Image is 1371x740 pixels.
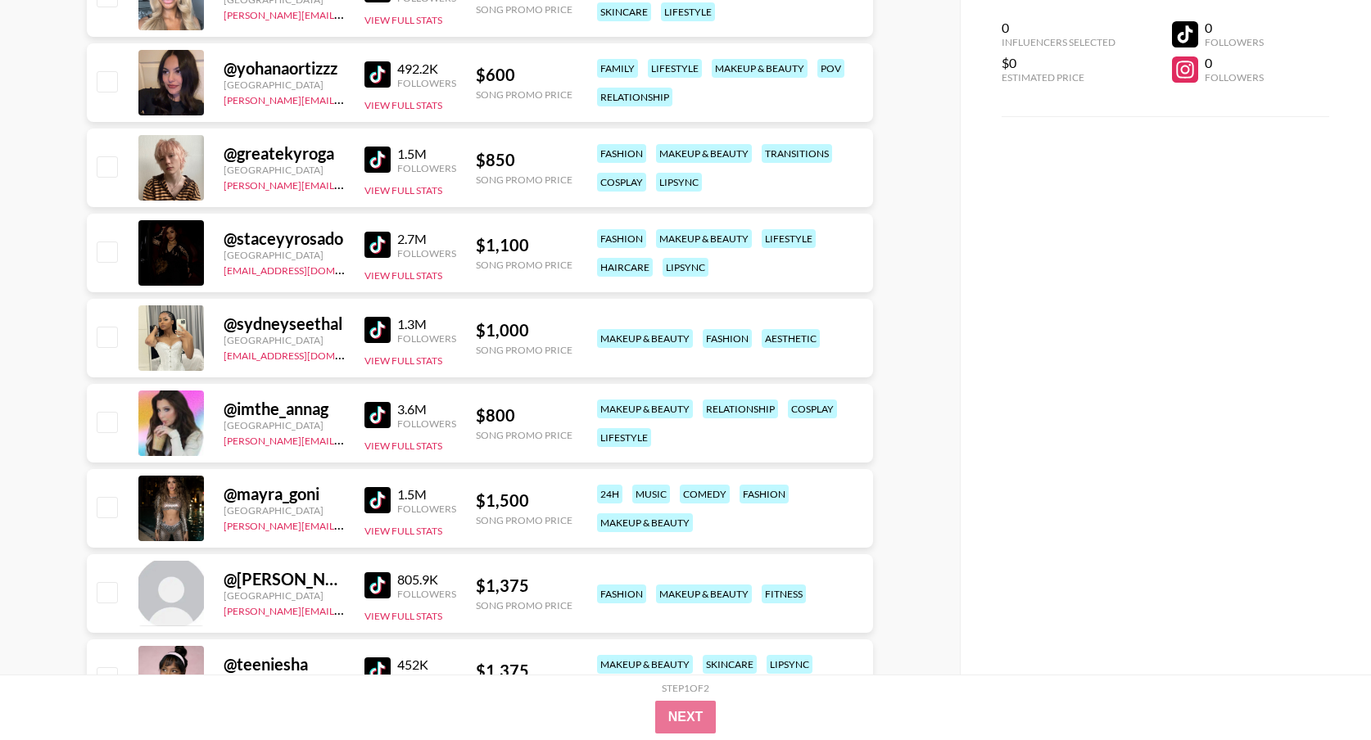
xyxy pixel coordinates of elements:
div: relationship [597,88,672,106]
a: [PERSON_NAME][EMAIL_ADDRESS][DOMAIN_NAME] [224,176,466,192]
button: View Full Stats [364,14,442,26]
div: 492.2K [397,61,456,77]
div: 805.9K [397,571,456,588]
div: Influencers Selected [1002,36,1115,48]
div: 24h [597,485,622,503]
div: 2.7M [397,231,456,247]
div: $ 1,000 [476,320,572,341]
div: Song Promo Price [476,3,572,16]
div: Followers [1205,36,1264,48]
a: [PERSON_NAME][EMAIL_ADDRESS][DOMAIN_NAME] [224,602,466,617]
div: makeup & beauty [656,584,752,603]
div: Followers [397,673,456,685]
div: [GEOGRAPHIC_DATA] [224,334,345,346]
div: Followers [1205,71,1264,83]
div: lifestyle [661,2,715,21]
div: 3.6M [397,401,456,417]
div: lipsync [767,655,812,674]
img: TikTok [364,147,391,173]
div: fitness [762,584,806,603]
div: Followers [397,332,456,345]
div: $ 1,375 [476,575,572,596]
div: @ teeniesha [224,654,345,675]
div: Followers [397,503,456,515]
div: @ imthe_annag [224,399,345,419]
div: fashion [703,329,752,348]
div: fashion [740,485,789,503]
div: fashion [597,229,646,248]
div: $ 850 [476,150,572,170]
div: Followers [397,417,456,430]
div: $ 800 [476,405,572,426]
div: 1.5M [397,486,456,503]
div: Followers [397,162,456,174]
div: Song Promo Price [476,88,572,101]
div: @ staceyyrosado [224,228,345,249]
div: Followers [397,77,456,89]
div: [GEOGRAPHIC_DATA] [224,589,345,602]
div: Step 1 of 2 [662,682,709,694]
div: 0 [1205,55,1264,71]
div: comedy [680,485,730,503]
div: Song Promo Price [476,344,572,356]
div: music [632,485,670,503]
div: makeup & beauty [597,399,693,418]
div: $ 1,375 [476,661,572,681]
div: cosplay [788,399,837,418]
div: Song Promo Price [476,429,572,441]
div: @ yohanaortizzz [224,58,345,79]
div: 1.5M [397,146,456,162]
div: haircare [597,258,653,277]
div: Followers [397,588,456,600]
div: Followers [397,247,456,259]
div: 0 [1205,20,1264,36]
div: lipsync [656,173,702,192]
button: View Full Stats [364,440,442,452]
div: 0 [1002,20,1115,36]
a: [PERSON_NAME][EMAIL_ADDRESS][PERSON_NAME][DOMAIN_NAME] [224,91,544,106]
div: skincare [703,655,757,674]
div: transitions [762,144,832,163]
button: View Full Stats [364,99,442,111]
div: lipsync [663,258,708,277]
div: makeup & beauty [597,655,693,674]
div: [GEOGRAPHIC_DATA] [224,164,345,176]
div: @ mayra_goni [224,484,345,504]
button: View Full Stats [364,610,442,622]
img: TikTok [364,61,391,88]
div: 452K [397,657,456,673]
div: @ [PERSON_NAME].mkh [224,569,345,589]
img: TikTok [364,317,391,343]
div: $0 [1002,55,1115,71]
a: [PERSON_NAME][EMAIL_ADDRESS][DOMAIN_NAME] [224,517,466,532]
div: makeup & beauty [712,59,808,78]
img: TikTok [364,232,391,258]
button: View Full Stats [364,184,442,196]
div: makeup & beauty [656,229,752,248]
div: lifestyle [648,59,702,78]
div: skincare [597,2,651,21]
div: pov [817,59,844,78]
div: Song Promo Price [476,174,572,186]
div: Song Promo Price [476,259,572,271]
img: TikTok [364,487,391,513]
div: makeup & beauty [656,144,752,163]
div: $ 600 [476,65,572,85]
div: Song Promo Price [476,514,572,526]
div: makeup & beauty [597,513,693,532]
img: TikTok [364,657,391,684]
div: lifestyle [762,229,816,248]
div: [GEOGRAPHIC_DATA] [224,504,345,517]
div: lifestyle [597,428,651,447]
div: [GEOGRAPHIC_DATA] [224,79,345,91]
a: [EMAIL_ADDRESS][DOMAIN_NAME] [224,261,388,277]
div: aesthetic [762,329,820,348]
a: [PERSON_NAME][EMAIL_ADDRESS][DOMAIN_NAME] [224,431,466,447]
div: $ 1,500 [476,490,572,511]
div: Song Promo Price [476,599,572,611]
a: [EMAIL_ADDRESS][DOMAIN_NAME] [224,346,388,362]
div: @ greatekyroga [224,143,345,164]
div: relationship [703,399,778,418]
div: [GEOGRAPHIC_DATA] [224,249,345,261]
div: fashion [597,584,646,603]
